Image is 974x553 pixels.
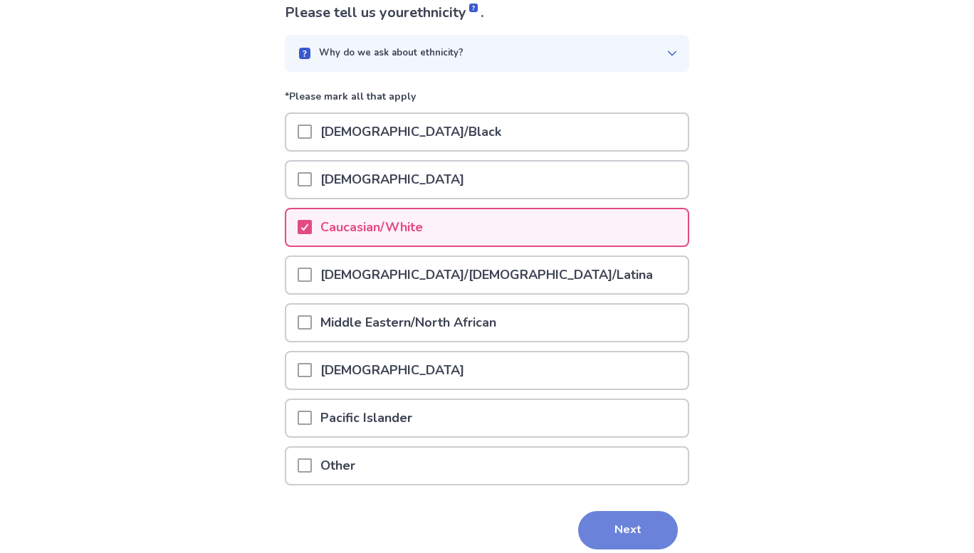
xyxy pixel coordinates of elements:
p: Caucasian/White [312,209,431,246]
p: Why do we ask about ethnicity? [319,46,464,60]
p: [DEMOGRAPHIC_DATA]/[DEMOGRAPHIC_DATA]/Latina [312,257,661,293]
p: [DEMOGRAPHIC_DATA] [312,162,473,198]
p: Please tell us your . [285,2,689,23]
p: *Please mark all that apply [285,89,689,112]
p: Middle Eastern/North African [312,305,505,341]
p: [DEMOGRAPHIC_DATA]/Black [312,114,510,150]
p: Other [312,448,364,484]
p: Pacific Islander [312,400,421,436]
p: [DEMOGRAPHIC_DATA] [312,352,473,389]
span: ethnicity [409,3,481,22]
button: Next [578,511,678,549]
